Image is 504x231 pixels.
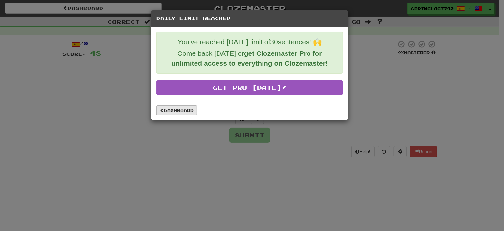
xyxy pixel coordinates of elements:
[162,49,338,68] p: Come back [DATE] or
[162,37,338,47] p: You've reached [DATE] limit of 30 sentences! 🙌
[156,105,197,115] a: Dashboard
[156,15,343,22] h5: Daily Limit Reached
[172,50,328,67] strong: get Clozemaster Pro for unlimited access to everything on Clozemaster!
[156,80,343,95] a: Get Pro [DATE]!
